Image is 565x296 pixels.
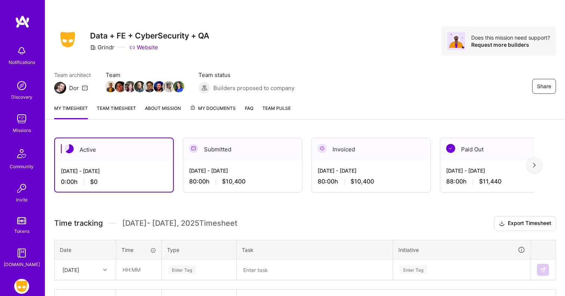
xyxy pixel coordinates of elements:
a: About Mission [145,104,181,119]
div: Time [121,246,156,254]
i: icon Download [499,220,505,228]
img: bell [14,43,29,58]
img: Team Member Avatar [115,81,126,92]
img: Team Architect [54,82,66,94]
span: $10,400 [351,178,374,185]
a: My Documents [190,104,236,119]
div: Submitted [183,138,302,161]
span: Team status [198,71,294,79]
span: Time tracking [54,219,103,228]
img: Team Member Avatar [173,81,184,92]
div: Enter Tag [399,264,427,275]
i: icon Chevron [103,268,107,272]
th: Type [162,240,237,259]
div: Initiative [398,246,525,254]
img: Team Member Avatar [105,81,116,92]
img: logo [15,15,30,28]
div: Invoiced [312,138,430,161]
h3: Data + FE + CyberSecurity + QA [90,31,209,40]
div: 0:00 h [61,178,167,186]
div: Dor [69,84,79,92]
img: Company Logo [54,30,81,50]
button: Export Timesheet [494,216,556,231]
div: [DATE] - [DATE] [61,167,167,175]
img: guide book [14,246,29,260]
img: Team Member Avatar [124,81,136,92]
span: [DATE] - [DATE] , 2025 Timesheet [122,219,237,228]
span: $0 [90,178,98,186]
div: Discovery [11,93,33,101]
img: Paid Out [446,144,455,153]
img: Submit [540,267,546,273]
span: Builders proposed to company [213,84,294,92]
div: Invite [16,196,28,204]
a: Team Member Avatar [154,80,164,93]
img: discovery [14,78,29,93]
a: My timesheet [54,104,88,119]
img: tokens [17,217,26,224]
div: Paid Out [440,138,559,161]
a: FAQ [245,104,253,119]
img: Builders proposed to company [198,82,210,94]
div: Missions [13,126,31,134]
a: Team Member Avatar [106,80,115,93]
div: Tokens [14,227,30,235]
img: Team Member Avatar [154,81,165,92]
span: $11,440 [479,178,501,185]
img: Team Member Avatar [144,81,155,92]
img: Team Member Avatar [134,81,145,92]
img: Invoiced [318,144,327,153]
th: Task [237,240,393,259]
img: Grindr: Data + FE + CyberSecurity + QA [14,279,29,294]
div: 80:00 h [189,178,296,185]
div: [DATE] - [DATE] [189,167,296,175]
div: Notifications [9,58,35,66]
span: Team [106,71,183,79]
th: Date [55,240,116,259]
i: icon CompanyGray [90,44,96,50]
span: Team architect [54,71,91,79]
div: 80:00 h [318,178,424,185]
div: [DATE] - [DATE] [318,167,424,175]
img: right [533,163,536,168]
a: Grindr: Data + FE + CyberSecurity + QA [12,279,31,294]
a: Team timesheet [97,104,136,119]
button: Share [532,79,556,94]
div: Does this mission need support? [471,34,550,41]
div: Active [55,138,173,161]
span: My Documents [190,104,236,112]
div: [DATE] [62,266,79,274]
div: Enter Tag [168,264,196,275]
img: Invite [14,181,29,196]
a: Website [129,43,158,51]
input: HH:MM [117,260,161,280]
div: 88:00 h [446,178,553,185]
a: Team Pulse [262,104,291,119]
img: teamwork [14,111,29,126]
i: icon Mail [82,85,88,91]
a: Team Member Avatar [125,80,135,93]
span: Share [537,83,551,90]
a: Team Member Avatar [164,80,174,93]
img: Community [13,145,31,163]
img: Active [65,144,74,153]
img: Avatar [447,32,465,50]
span: $10,400 [222,178,246,185]
div: [DOMAIN_NAME] [4,260,40,268]
span: Team Pulse [262,105,291,111]
div: Grindr [90,43,114,51]
div: Community [10,163,34,170]
img: Team Member Avatar [163,81,175,92]
div: [DATE] - [DATE] [446,167,553,175]
img: Submitted [189,144,198,153]
a: Team Member Avatar [115,80,125,93]
a: Team Member Avatar [174,80,183,93]
div: Request more builders [471,41,550,48]
a: Team Member Avatar [135,80,145,93]
a: Team Member Avatar [145,80,154,93]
